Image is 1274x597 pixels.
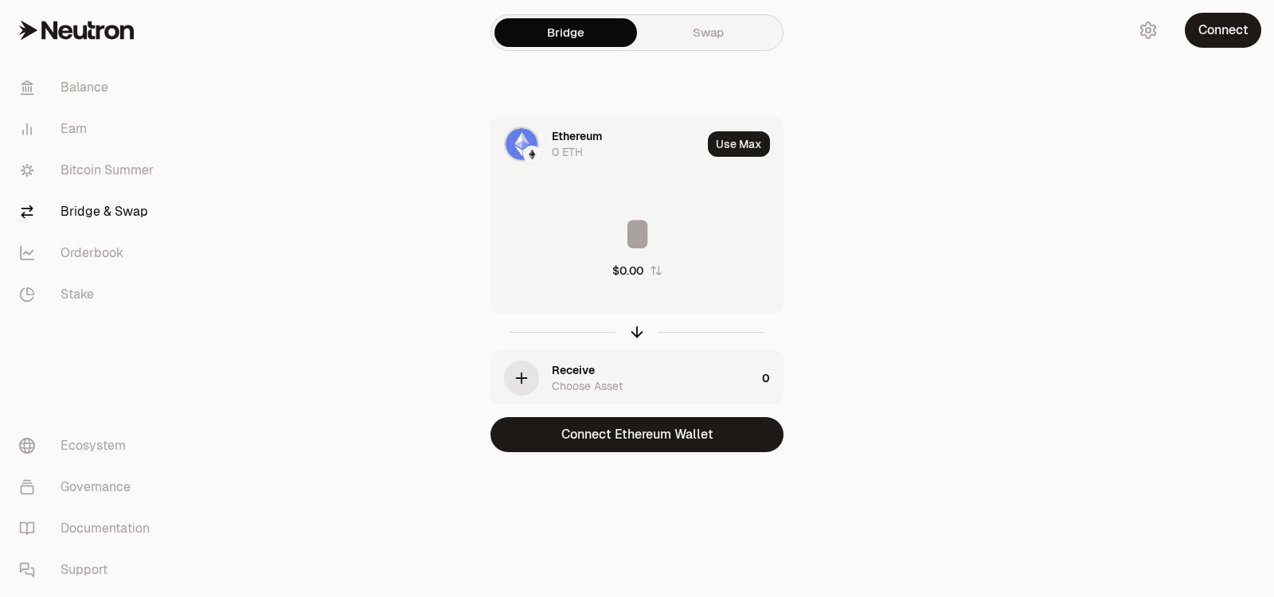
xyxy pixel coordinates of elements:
[637,18,780,47] a: Swap
[612,263,643,279] div: $0.00
[491,117,701,171] div: ETH LogoEthereum LogoEthereum0 ETH
[6,425,172,466] a: Ecosystem
[491,351,756,405] div: ReceiveChoose Asset
[6,466,172,508] a: Governance
[762,351,783,405] div: 0
[6,508,172,549] a: Documentation
[552,144,583,160] div: 0 ETH
[6,232,172,274] a: Orderbook
[6,67,172,108] a: Balance
[612,263,662,279] button: $0.00
[494,18,637,47] a: Bridge
[552,378,623,394] div: Choose Asset
[491,351,783,405] button: ReceiveChoose Asset0
[708,131,770,157] button: Use Max
[1185,13,1261,48] button: Connect
[6,191,172,232] a: Bridge & Swap
[552,128,602,144] div: Ethereum
[490,417,784,452] button: Connect Ethereum Wallet
[506,128,537,160] img: ETH Logo
[6,549,172,591] a: Support
[6,108,172,150] a: Earn
[525,147,539,162] img: Ethereum Logo
[6,274,172,315] a: Stake
[6,150,172,191] a: Bitcoin Summer
[552,362,595,378] div: Receive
